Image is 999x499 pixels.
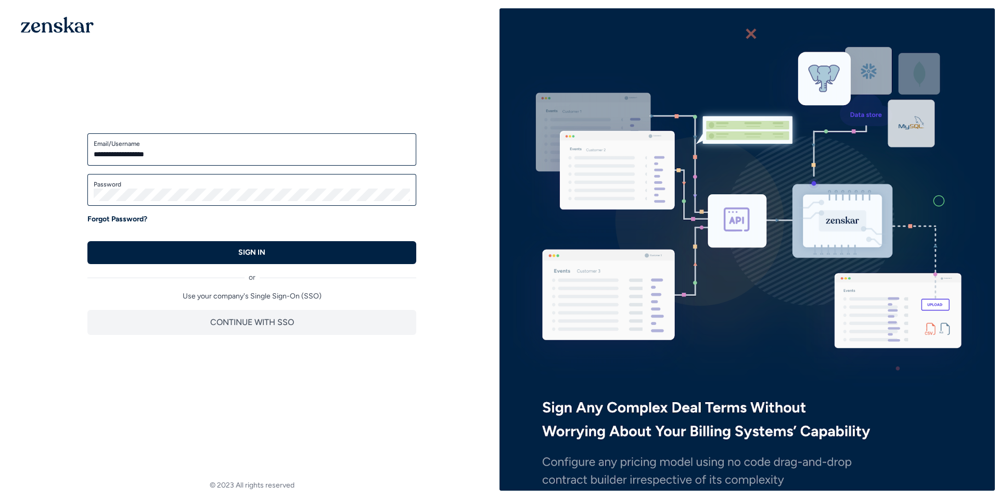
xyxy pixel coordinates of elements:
div: or [87,264,416,283]
p: SIGN IN [238,247,265,258]
button: CONTINUE WITH SSO [87,310,416,335]
p: Use your company's Single Sign-On (SSO) [87,291,416,302]
label: Password [94,180,410,189]
img: 1OGAJ2xQqyY4LXKgY66KYq0eOWRCkrZdAb3gUhuVAqdWPZE9SRJmCz+oDMSn4zDLXe31Ii730ItAGKgCKgCCgCikA4Av8PJUP... [21,17,94,33]
label: Email/Username [94,140,410,148]
button: SIGN IN [87,241,416,264]
a: Forgot Password? [87,214,147,224]
footer: © 2023 All rights reserved [4,480,499,491]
